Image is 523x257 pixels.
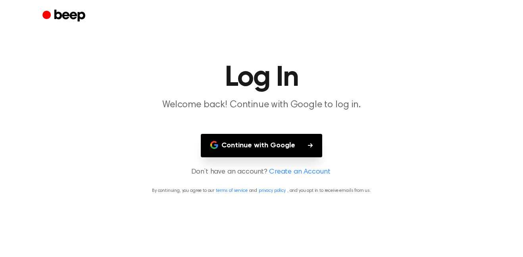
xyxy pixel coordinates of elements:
[201,134,322,157] button: Continue with Google
[259,188,286,193] a: privacy policy
[109,99,414,112] p: Welcome back! Continue with Google to log in.
[216,188,247,193] a: terms of service
[58,64,465,92] h1: Log In
[10,167,513,178] p: Don’t have an account?
[10,187,513,194] p: By continuing, you agree to our and , and you opt in to receive emails from us.
[269,167,330,178] a: Create an Account
[42,8,87,24] a: Beep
